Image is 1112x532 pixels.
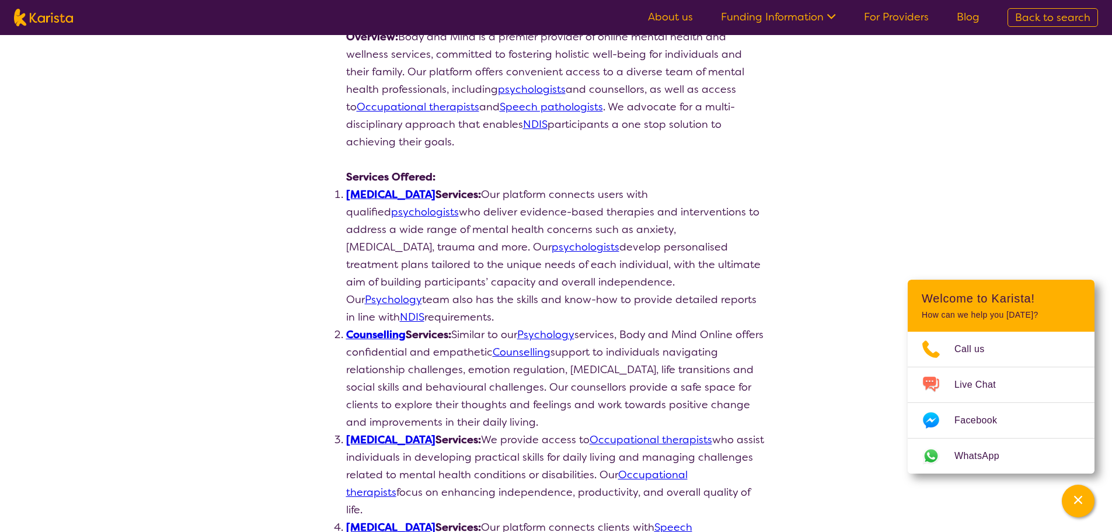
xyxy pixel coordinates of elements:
[498,82,566,96] a: psychologists
[346,433,435,447] a: [MEDICAL_DATA]
[957,10,979,24] a: Blog
[346,187,481,201] strong: Services:
[357,100,479,114] a: Occupational therapists
[391,205,459,219] a: psychologists
[346,431,766,519] li: We provide access to who assist individuals in developing practical skills for daily living and m...
[346,186,766,326] li: Our platform connects users with qualified who deliver evidence-based therapies and interventions...
[908,332,1094,474] ul: Choose channel
[346,30,398,44] strong: Overview:
[922,310,1080,320] p: How can we help you [DATE]?
[922,291,1080,305] h2: Welcome to Karista!
[346,170,435,184] strong: Services Offered:
[365,293,422,307] a: Psychology
[346,187,435,201] a: [MEDICAL_DATA]
[500,100,603,114] a: Speech pathologists
[648,10,693,24] a: About us
[523,117,548,131] a: NDIS
[1062,485,1094,517] button: Channel Menu
[721,10,836,24] a: Funding Information
[14,9,73,26] img: Karista logo
[346,328,451,342] strong: Services:
[954,340,999,358] span: Call us
[493,345,550,359] a: Counselling
[1015,11,1090,25] span: Back to search
[590,433,712,447] a: Occupational therapists
[1008,8,1098,27] a: Back to search
[954,447,1013,465] span: WhatsApp
[908,280,1094,474] div: Channel Menu
[400,310,424,324] a: NDIS
[346,328,406,342] a: Counselling
[954,412,1011,429] span: Facebook
[346,326,766,431] li: Similar to our services, Body and Mind Online offers confidential and empathetic support to indiv...
[517,328,574,342] a: Psychology
[908,439,1094,474] a: Web link opens in a new tab.
[346,433,481,447] strong: Services:
[864,10,929,24] a: For Providers
[954,376,1010,394] span: Live Chat
[346,28,766,151] p: Body and Mind is a premier provider of online mental health and wellness services, committed to f...
[552,240,619,254] a: psychologists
